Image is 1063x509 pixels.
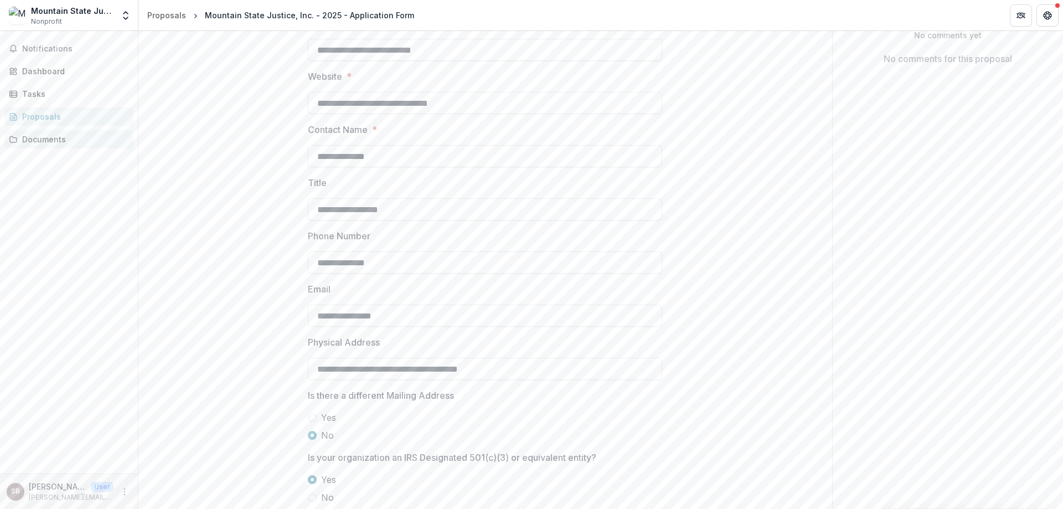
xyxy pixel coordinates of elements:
[1010,4,1032,27] button: Partners
[4,130,133,148] a: Documents
[31,17,62,27] span: Nonprofit
[11,488,20,495] div: Sarah K. Brown
[91,482,113,492] p: User
[308,123,368,136] p: Contact Name
[4,107,133,126] a: Proposals
[308,229,370,243] p: Phone Number
[29,492,113,502] p: [PERSON_NAME][EMAIL_ADDRESS][DOMAIN_NAME]
[31,5,113,17] div: Mountain State Justice, Inc.
[4,85,133,103] a: Tasks
[321,411,336,424] span: Yes
[205,9,414,21] div: Mountain State Justice, Inc. - 2025 - Application Form
[308,282,331,296] p: Email
[22,65,125,77] div: Dashboard
[118,4,133,27] button: Open entity switcher
[884,52,1012,65] p: No comments for this proposal
[321,429,334,442] span: No
[321,491,334,504] span: No
[308,336,380,349] p: Physical Address
[321,473,336,486] span: Yes
[4,40,133,58] button: Notifications
[9,7,27,24] img: Mountain State Justice, Inc.
[143,7,419,23] nav: breadcrumb
[118,485,131,498] button: More
[308,451,596,464] p: Is your organization an IRS Designated 501(c)(3) or equivalent entity?
[1036,4,1059,27] button: Get Help
[22,88,125,100] div: Tasks
[308,389,454,402] p: Is there a different Mailing Address
[842,29,1055,41] p: No comments yet
[29,481,86,492] p: [PERSON_NAME]
[143,7,190,23] a: Proposals
[22,44,129,54] span: Notifications
[4,62,133,80] a: Dashboard
[22,111,125,122] div: Proposals
[308,70,342,83] p: Website
[147,9,186,21] div: Proposals
[308,176,327,189] p: Title
[22,133,125,145] div: Documents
